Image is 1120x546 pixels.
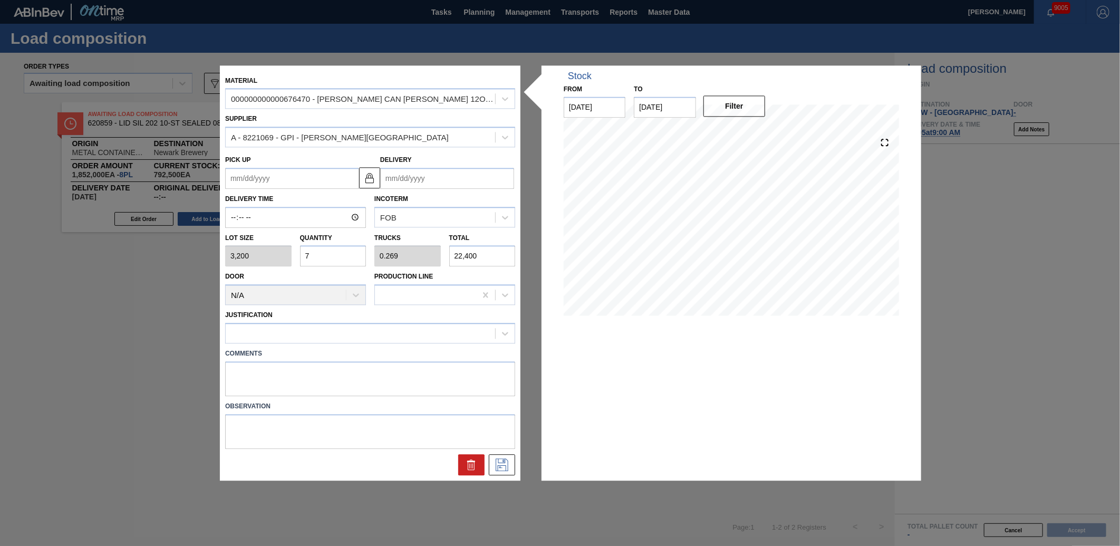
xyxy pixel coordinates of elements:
input: mm/dd/yyyy [634,97,696,118]
label: Incoterm [374,195,408,203]
label: From [564,85,582,93]
div: Stock [568,71,592,82]
label: Lot size [225,231,292,246]
div: Save Suggestion [489,454,515,475]
div: A - 8221069 - GPI - [PERSON_NAME][GEOGRAPHIC_DATA] [231,133,449,142]
button: locked [359,168,380,189]
label: Delivery Time [225,191,366,207]
label: Door [225,273,244,281]
div: 000000000000676470 - [PERSON_NAME] CAN [PERSON_NAME] 12OZ TWNSTK 30/12 CAN 0922 [231,94,496,103]
div: Delete Suggestion [458,454,485,475]
label: Production Line [374,273,433,281]
label: Justification [225,312,273,319]
input: mm/dd/yyyy [380,168,514,189]
label: Delivery [380,157,412,164]
img: locked [363,172,376,185]
label: Trucks [374,234,401,242]
label: Total [449,234,470,242]
label: Supplier [225,116,257,123]
button: Filter [703,96,765,117]
label: Quantity [300,234,332,242]
div: FOB [380,213,397,222]
label: Comments [225,346,515,361]
input: mm/dd/yyyy [564,97,625,118]
label: Pick up [225,157,251,164]
label: to [634,85,642,93]
input: mm/dd/yyyy [225,168,359,189]
label: Material [225,77,257,84]
label: Observation [225,399,515,414]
